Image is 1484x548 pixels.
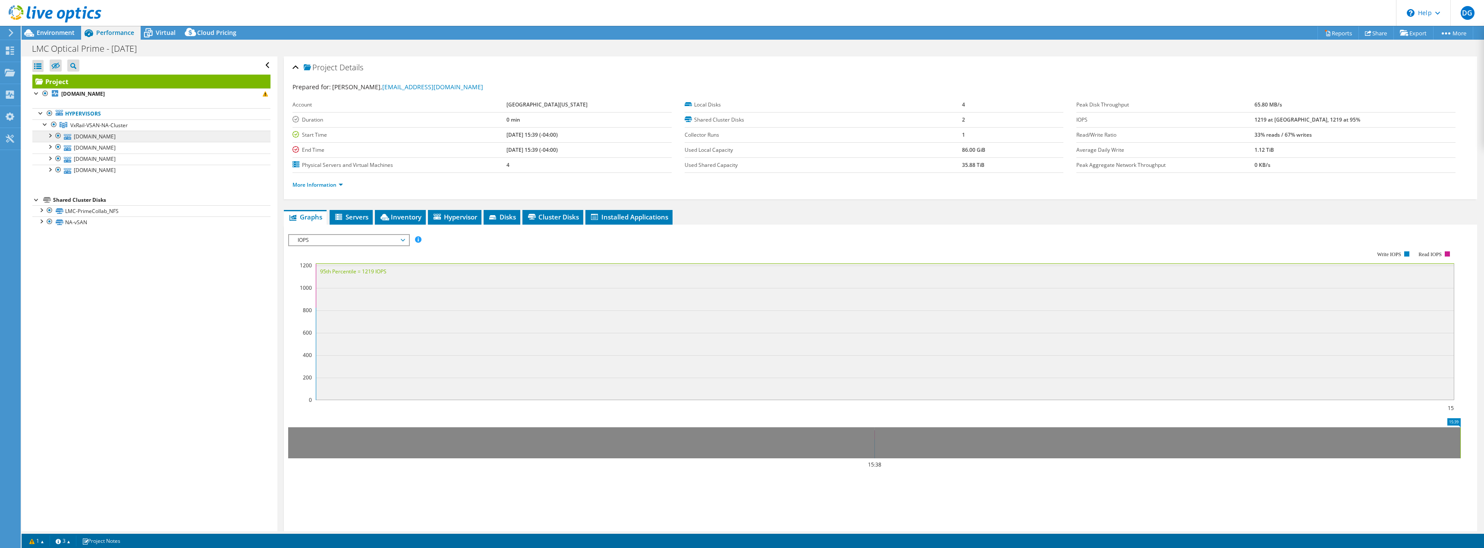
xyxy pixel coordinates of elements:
a: [DOMAIN_NAME] [32,88,270,100]
span: Environment [37,28,75,37]
text: 200 [303,374,312,381]
span: [PERSON_NAME], [332,83,483,91]
a: Export [1393,26,1434,40]
text: 400 [303,351,312,359]
b: [DOMAIN_NAME] [61,90,105,97]
label: Shared Cluster Disks [685,116,962,124]
b: 4 [506,161,509,169]
a: Project [32,75,270,88]
text: 600 [303,329,312,336]
label: Start Time [292,131,506,139]
label: Collector Runs [685,131,962,139]
a: Project Notes [76,535,126,546]
b: [GEOGRAPHIC_DATA][US_STATE] [506,101,588,108]
span: Inventory [379,213,421,221]
a: Hypervisors [32,108,270,119]
span: Installed Applications [590,213,668,221]
span: Performance [96,28,134,37]
text: 1200 [300,262,312,269]
b: 0 min [506,116,520,123]
h1: LMC Optical Prime - [DATE] [28,44,150,53]
a: Reports [1317,26,1359,40]
b: 1219 at [GEOGRAPHIC_DATA], 1219 at 95% [1254,116,1360,123]
b: 1.12 TiB [1254,146,1274,153]
a: [DOMAIN_NAME] [32,165,270,176]
label: Local Disks [685,100,962,109]
b: 1 [962,131,965,138]
span: Servers [334,213,368,221]
label: Used Shared Capacity [685,161,962,169]
span: Hypervisor [432,213,477,221]
a: [DOMAIN_NAME] [32,142,270,153]
a: [DOMAIN_NAME] [32,153,270,165]
text: 15:39 [1448,404,1461,412]
b: 2 [962,116,965,123]
label: Prepared for: [292,83,331,91]
b: 33% reads / 67% writes [1254,131,1312,138]
span: Details [340,62,363,72]
label: Used Local Capacity [685,146,962,154]
span: VxRail-VSAN-NA-Cluster [70,122,128,129]
text: 0 [309,396,312,404]
label: Average Daily Write [1076,146,1254,154]
label: End Time [292,146,506,154]
label: Read/Write Ratio [1076,131,1254,139]
b: 35.88 TiB [962,161,984,169]
a: More Information [292,181,343,188]
a: LMC-PrimeCollab_NFS [32,205,270,216]
label: Peak Aggregate Network Throughput [1076,161,1254,169]
span: Cloud Pricing [197,28,236,37]
span: Graphs [288,213,322,221]
span: Disks [488,213,516,221]
text: 1000 [300,284,312,291]
label: Account [292,100,506,109]
div: Shared Cluster Disks [53,195,270,205]
span: DG [1461,6,1475,20]
span: Project [304,63,337,72]
a: [DOMAIN_NAME] [32,131,270,142]
b: [DATE] 15:39 (-04:00) [506,131,558,138]
span: Virtual [156,28,176,37]
text: 800 [303,307,312,314]
a: NA-vSAN [32,216,270,228]
label: Peak Disk Throughput [1076,100,1254,109]
b: 0 KB/s [1254,161,1270,169]
b: 86.00 GiB [962,146,985,153]
a: 3 [50,535,76,546]
label: IOPS [1076,116,1254,124]
span: IOPS [293,235,404,245]
b: 4 [962,101,965,108]
label: Duration [292,116,506,124]
svg: \n [1407,9,1415,17]
a: 1 [23,535,50,546]
b: 65.80 MB/s [1254,101,1282,108]
span: Cluster Disks [527,213,579,221]
text: Write IOPS [1377,251,1401,257]
a: Share [1358,26,1394,40]
a: More [1433,26,1473,40]
a: [EMAIL_ADDRESS][DOMAIN_NAME] [382,83,483,91]
text: 95th Percentile = 1219 IOPS [320,268,387,275]
a: VxRail-VSAN-NA-Cluster [32,119,270,131]
b: [DATE] 15:39 (-04:00) [506,146,558,153]
text: 15:38 [868,461,881,468]
label: Physical Servers and Virtual Machines [292,161,506,169]
text: Read IOPS [1419,251,1442,257]
h2: Advanced Graph Controls [288,529,391,546]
